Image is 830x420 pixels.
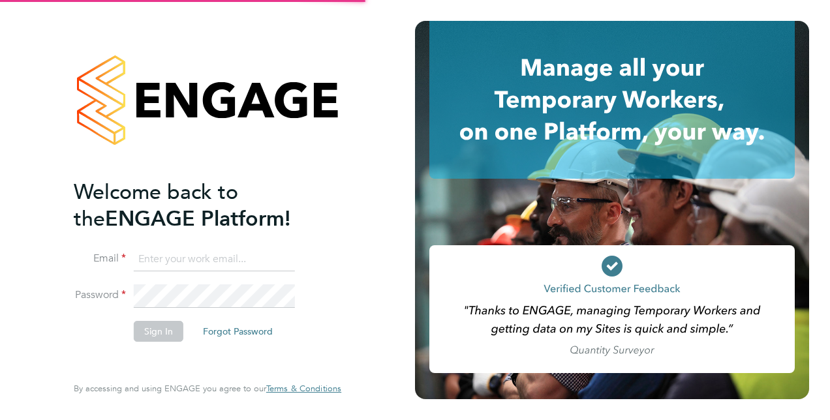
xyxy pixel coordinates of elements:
[74,179,238,232] span: Welcome back to the
[192,321,283,342] button: Forgot Password
[134,248,295,271] input: Enter your work email...
[74,288,126,302] label: Password
[74,383,341,394] span: By accessing and using ENGAGE you agree to our
[134,321,183,342] button: Sign In
[266,383,341,394] span: Terms & Conditions
[74,252,126,265] label: Email
[74,179,328,232] h2: ENGAGE Platform!
[266,383,341,394] a: Terms & Conditions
